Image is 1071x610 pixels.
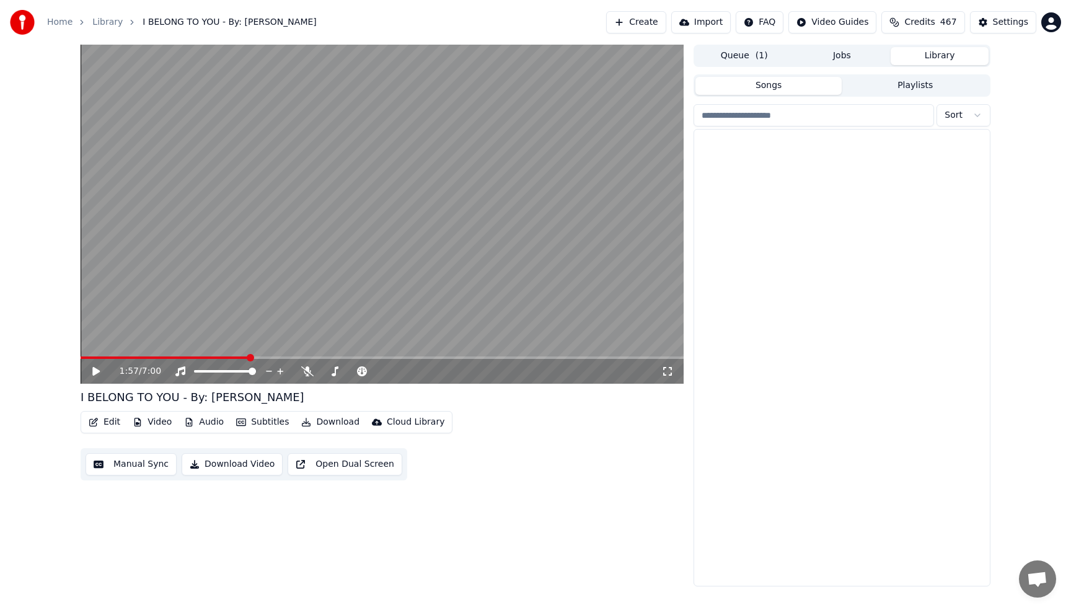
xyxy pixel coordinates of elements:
div: Settings [993,16,1028,29]
span: 7:00 [142,365,161,378]
nav: breadcrumb [47,16,317,29]
div: I BELONG TO YOU - By: [PERSON_NAME] [81,389,304,406]
span: 1:57 [120,365,139,378]
div: Open chat [1019,560,1056,598]
button: Credits467 [881,11,964,33]
button: Video Guides [788,11,876,33]
button: Jobs [793,47,891,65]
span: Credits [904,16,935,29]
button: Library [891,47,989,65]
button: FAQ [736,11,783,33]
span: ( 1 ) [756,50,768,62]
button: Queue [695,47,793,65]
button: Edit [84,413,125,431]
a: Home [47,16,73,29]
button: Playlists [842,77,989,95]
div: / [120,365,149,378]
button: Open Dual Screen [288,453,402,475]
button: Import [671,11,731,33]
button: Audio [179,413,229,431]
button: Create [606,11,666,33]
button: Download Video [182,453,283,475]
span: Sort [945,109,963,122]
div: Cloud Library [387,416,444,428]
img: youka [10,10,35,35]
button: Video [128,413,177,431]
span: 467 [940,16,957,29]
button: Songs [695,77,842,95]
button: Manual Sync [86,453,177,475]
button: Download [296,413,364,431]
a: Library [92,16,123,29]
span: I BELONG TO YOU - By: [PERSON_NAME] [143,16,316,29]
button: Settings [970,11,1036,33]
button: Subtitles [231,413,294,431]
